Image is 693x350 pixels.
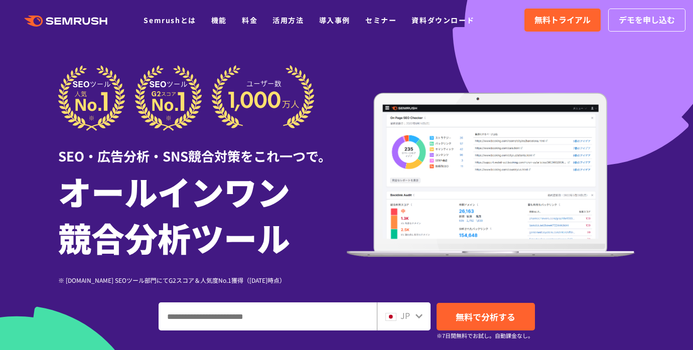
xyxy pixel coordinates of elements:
[619,14,675,27] span: デモを申し込む
[608,9,685,32] a: デモを申し込む
[437,303,535,330] a: 無料で分析する
[144,15,196,25] a: Semrushとは
[272,15,304,25] a: 活用方法
[437,331,533,340] small: ※7日間無料でお試し。自動課金なし。
[319,15,350,25] a: 導入事例
[242,15,257,25] a: 料金
[58,275,347,285] div: ※ [DOMAIN_NAME] SEOツール部門にてG2スコア＆人気度No.1獲得（[DATE]時点）
[524,9,601,32] a: 無料トライアル
[159,303,376,330] input: ドメイン、キーワードまたはURLを入力してください
[456,310,515,323] span: 無料で分析する
[211,15,227,25] a: 機能
[58,131,347,165] div: SEO・広告分析・SNS競合対策をこれ一つで。
[400,309,410,321] span: JP
[534,14,591,27] span: 無料トライアル
[365,15,396,25] a: セミナー
[58,168,347,260] h1: オールインワン 競合分析ツール
[411,15,474,25] a: 資料ダウンロード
